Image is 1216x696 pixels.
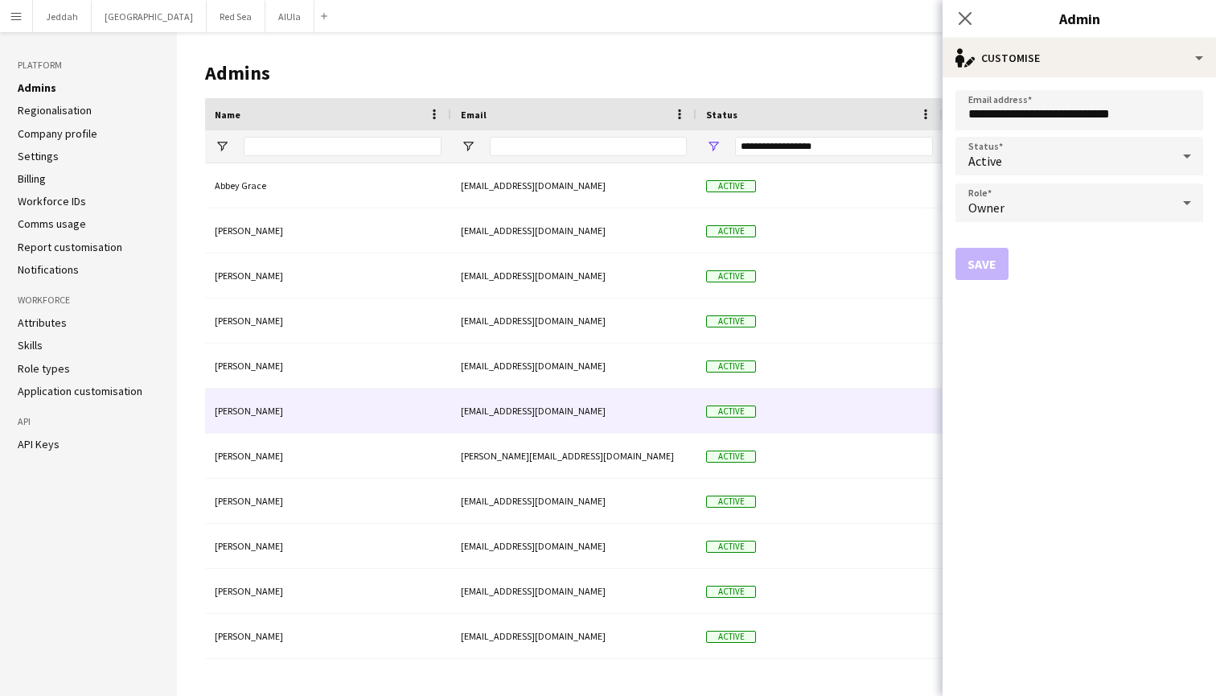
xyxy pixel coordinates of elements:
span: Active [706,586,756,598]
a: Settings [18,149,59,163]
a: Billing [18,171,46,186]
a: API Keys [18,437,60,451]
div: [EMAIL_ADDRESS][DOMAIN_NAME] [451,299,696,343]
a: Skills [18,338,43,352]
span: Email [461,109,487,121]
span: Active [706,451,756,463]
div: Abbey Grace [205,163,451,208]
input: Email Filter Input [490,137,687,156]
div: [EMAIL_ADDRESS][DOMAIN_NAME] [451,208,696,253]
h1: Admins [205,61,1067,85]
div: [PERSON_NAME] [205,524,451,568]
a: Admins [18,80,56,95]
button: AlUla [265,1,314,32]
div: [PERSON_NAME] [205,299,451,343]
a: Role types [18,361,70,376]
div: [PERSON_NAME] [205,389,451,433]
div: [EMAIL_ADDRESS][DOMAIN_NAME] [451,344,696,388]
button: Open Filter Menu [461,139,475,154]
span: Active [706,406,756,418]
button: [GEOGRAPHIC_DATA] [92,1,207,32]
span: Active [706,631,756,643]
button: Red Sea [207,1,265,32]
div: [PERSON_NAME] [205,569,451,613]
h3: Admin [943,8,1216,29]
div: [EMAIL_ADDRESS][DOMAIN_NAME] [451,163,696,208]
a: Report customisation [18,240,122,254]
div: [PERSON_NAME] [205,253,451,298]
span: Active [706,360,756,373]
span: Active [706,225,756,237]
a: Application customisation [18,384,142,398]
div: [PERSON_NAME] [205,434,451,478]
a: Notifications [18,262,79,277]
span: Name [215,109,240,121]
div: [EMAIL_ADDRESS][DOMAIN_NAME] [451,569,696,613]
div: [PERSON_NAME] [205,208,451,253]
a: Attributes [18,315,67,330]
span: Active [706,270,756,282]
button: Jeddah [33,1,92,32]
div: Customise [943,39,1216,77]
h3: API [18,414,159,429]
span: Active [706,315,756,327]
div: [PERSON_NAME] [205,479,451,523]
button: Open Filter Menu [706,139,721,154]
div: [EMAIL_ADDRESS][DOMAIN_NAME] [451,524,696,568]
div: [EMAIL_ADDRESS][DOMAIN_NAME] [451,614,696,658]
div: [PERSON_NAME] [205,344,451,388]
button: Open Filter Menu [215,139,229,154]
div: [PERSON_NAME] [205,614,451,658]
span: Active [968,153,1002,169]
input: Name Filter Input [244,137,442,156]
a: Regionalisation [18,103,92,117]
span: Active [706,496,756,508]
div: [EMAIL_ADDRESS][DOMAIN_NAME] [451,389,696,433]
div: [PERSON_NAME][EMAIL_ADDRESS][DOMAIN_NAME] [451,434,696,478]
a: Workforce IDs [18,194,86,208]
div: [EMAIL_ADDRESS][DOMAIN_NAME] [451,253,696,298]
span: Owner [968,200,1004,216]
span: Status [706,109,737,121]
a: Comms usage [18,216,86,231]
div: [EMAIL_ADDRESS][DOMAIN_NAME] [451,479,696,523]
h3: Platform [18,58,159,72]
span: Active [706,180,756,192]
a: Company profile [18,126,97,141]
h3: Workforce [18,293,159,307]
span: Active [706,541,756,553]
